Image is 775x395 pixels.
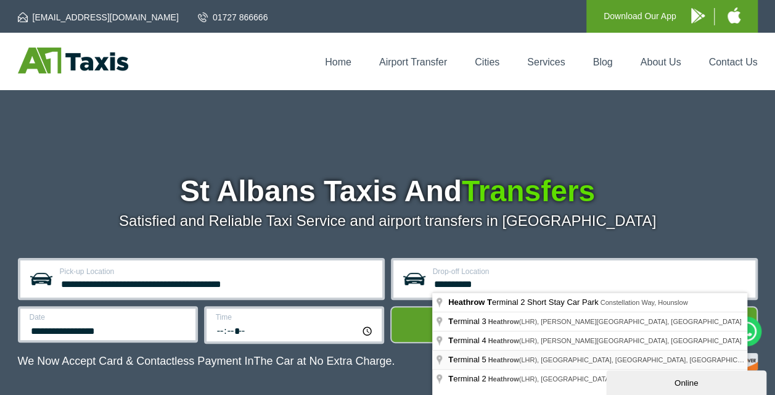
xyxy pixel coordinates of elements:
[448,355,488,364] span: erminal 5
[600,299,687,306] span: Constellation Way, Hounslow
[641,57,681,67] a: About Us
[488,375,686,383] span: (LHR), [GEOGRAPHIC_DATA], [GEOGRAPHIC_DATA]
[448,317,488,326] span: erminal 3
[18,355,395,368] p: We Now Accept Card & Contactless Payment In
[379,57,447,67] a: Airport Transfer
[60,268,375,275] label: Pick-up Location
[488,375,519,383] span: Heathrow
[448,336,453,345] span: T
[691,8,705,23] img: A1 Taxis Android App
[216,314,374,321] label: Time
[488,318,741,325] span: (LHR), [PERSON_NAME][GEOGRAPHIC_DATA], [GEOGRAPHIC_DATA]
[728,7,740,23] img: A1 Taxis iPhone App
[390,306,758,343] button: Get Quote
[708,57,757,67] a: Contact Us
[488,318,519,325] span: Heathrow
[448,317,453,326] span: T
[18,212,758,230] p: Satisfied and Reliable Taxi Service and airport transfers in [GEOGRAPHIC_DATA]
[448,374,453,383] span: T
[18,177,758,206] h1: St Albans Taxis And
[475,57,499,67] a: Cities
[198,11,268,23] a: 01727 866666
[433,268,748,275] label: Drop-off Location
[253,355,395,367] span: The Car at No Extra Charge.
[18,11,179,23] a: [EMAIL_ADDRESS][DOMAIN_NAME]
[325,57,351,67] a: Home
[604,9,676,24] p: Download Our App
[448,297,492,307] span: Heathrow T
[30,314,188,321] label: Date
[18,48,128,73] img: A1 Taxis St Albans LTD
[527,57,565,67] a: Services
[448,374,488,383] span: erminal 2
[448,297,600,307] span: erminal 2 Short Stay Car Park
[488,356,760,364] span: (LHR), [GEOGRAPHIC_DATA], [GEOGRAPHIC_DATA], [GEOGRAPHIC_DATA]
[593,57,612,67] a: Blog
[488,356,519,364] span: Heathrow
[606,368,769,395] iframe: chat widget
[462,175,595,207] span: Transfers
[448,355,453,364] span: T
[488,337,519,344] span: Heathrow
[448,336,488,345] span: erminal 4
[488,337,741,344] span: (LHR), [PERSON_NAME][GEOGRAPHIC_DATA], [GEOGRAPHIC_DATA]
